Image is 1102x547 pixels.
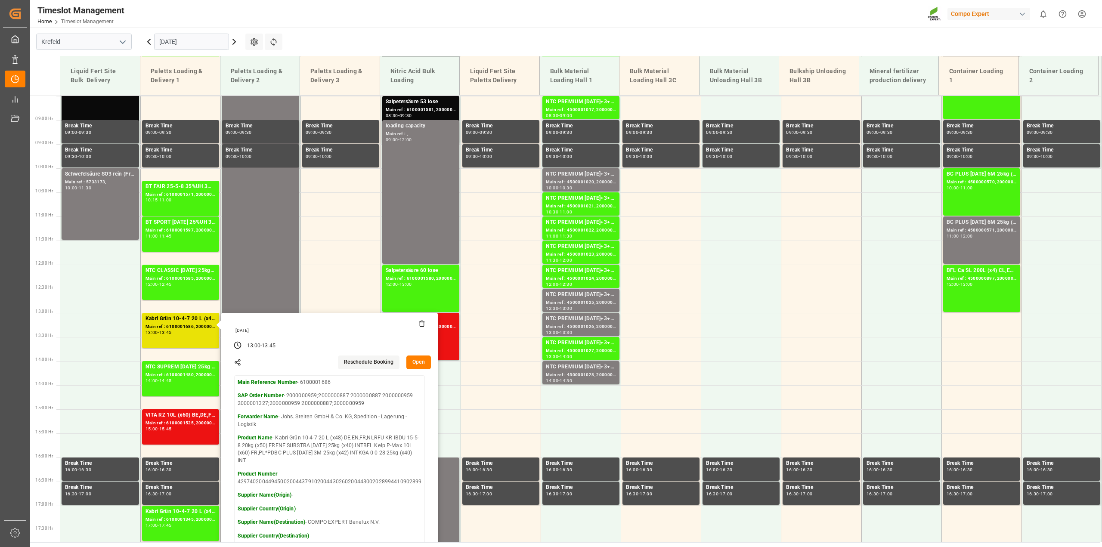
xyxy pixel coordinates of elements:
[239,155,252,158] div: 10:00
[546,282,558,286] div: 12:00
[718,468,720,472] div: -
[387,63,453,88] div: Nitric Acid Bulk Loading
[145,371,216,379] div: Main ref : 6100001480, 2000001294
[238,379,422,386] p: - 6100001686
[158,155,159,158] div: -
[116,35,129,49] button: open menu
[159,282,172,286] div: 12:45
[158,427,159,431] div: -
[35,454,53,458] span: 16:00 Hr
[640,468,652,472] div: 16:30
[546,299,616,306] div: Main ref : 4500001025, 2000001045
[79,130,91,134] div: 09:30
[77,130,79,134] div: -
[928,6,941,22] img: Screenshot%202023-09-29%20at%2010.02.21.png_1712312052.png
[640,155,652,158] div: 10:00
[626,63,692,88] div: Bulk Material Loading Hall 3C
[145,427,158,431] div: 15:00
[558,234,560,238] div: -
[226,146,296,155] div: Break Time
[1027,130,1039,134] div: 09:00
[466,122,536,130] div: Break Time
[560,130,572,134] div: 09:30
[558,155,560,158] div: -
[706,146,776,155] div: Break Time
[239,130,252,134] div: 09:30
[238,533,310,539] strong: Supplier Country(Destination)
[546,315,616,323] div: NTC PREMIUM [DATE]+3+TE BULK
[145,331,158,334] div: 13:00
[35,405,53,410] span: 15:00 Hr
[145,275,216,282] div: Main ref : 6100001585, 2000001263
[386,122,456,130] div: loading capacity
[386,98,456,106] div: Salpetersäure 53 lose
[226,155,238,158] div: 09:30
[145,363,216,371] div: NTC SUPREM [DATE] 25kg (x40)A,D,EN,I,SIVITA Si 10L (x60) DE,AT,FR *PDBFL FET SL 10L (x60) FR,DE *...
[238,532,422,540] p: -
[1027,459,1097,468] div: Break Time
[306,122,376,130] div: Break Time
[947,227,1017,234] div: Main ref : 4500000571, 2000000524
[319,155,332,158] div: 10:00
[478,130,480,134] div: -
[786,122,856,130] div: Break Time
[226,122,296,130] div: Break Time
[546,98,616,106] div: NTC PREMIUM [DATE]+3+TE BULK
[466,130,478,134] div: 09:00
[65,170,136,179] div: Schwefelsäure SO3 rein (Frisch-Ware)
[79,155,91,158] div: 10:00
[560,210,572,214] div: 11:00
[260,342,262,350] div: -
[398,282,399,286] div: -
[558,282,560,286] div: -
[560,258,572,262] div: 12:00
[560,186,572,190] div: 10:30
[947,6,1034,22] button: Compo Expert
[558,130,560,134] div: -
[1034,4,1053,24] button: show 0 new notifications
[786,130,799,134] div: 09:00
[145,282,158,286] div: 12:00
[546,258,558,262] div: 11:30
[318,155,319,158] div: -
[399,282,412,286] div: 13:00
[79,186,91,190] div: 11:30
[947,122,1017,130] div: Break Time
[159,130,172,134] div: 09:30
[866,63,932,88] div: Mineral fertilizer production delivery
[386,114,398,117] div: 08:30
[466,468,478,472] div: 16:00
[546,203,616,210] div: Main ref : 4500001021, 2000001045
[546,210,558,214] div: 10:30
[1040,155,1053,158] div: 10:00
[399,114,412,117] div: 09:30
[480,155,492,158] div: 10:00
[159,234,172,238] div: 11:45
[238,392,422,407] p: - 2000000959;2000000887 2000000887 2000000959 2000001327;2000000959 2000000887;2000000959
[145,266,216,275] div: NTC CLASSIC [DATE] 25kg (x40) DE,EN,PLTPL N 12-4-6 25kg (x40) D,A,CHEST TE-MAX 11-48 20kg (x45) D...
[480,130,492,134] div: 09:30
[145,130,158,134] div: 09:00
[35,357,53,362] span: 14:00 Hr
[338,355,399,369] button: Reschedule Booking
[626,155,638,158] div: 09:30
[145,227,216,234] div: Main ref : 6100001597, 2000000945
[546,179,616,186] div: Main ref : 4500001020, 2000001045
[959,234,960,238] div: -
[145,420,216,427] div: Main ref : 6100001525, 2000000682
[558,331,560,334] div: -
[158,468,159,472] div: -
[386,266,456,275] div: Salpetersäure 60 lose
[35,189,53,193] span: 10:30 Hr
[159,468,172,472] div: 16:30
[947,275,1017,282] div: Main ref : 4500000897, 2000000772
[947,146,1017,155] div: Break Time
[35,309,53,314] span: 13:00 Hr
[1039,155,1040,158] div: -
[158,331,159,334] div: -
[880,130,893,134] div: 09:30
[238,434,422,464] p: - Kabri Grün 10-4-7 20 L (x48) DE,EN,FR,NLRFU KR IBDU 15-5-8 20kg (x50) FRENF SUBSTRA [DATE] 25kg...
[319,130,332,134] div: 09:30
[386,106,456,114] div: Main ref : 6100001581, 2000001362
[546,170,616,179] div: NTC PREMIUM [DATE]+3+TE BULK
